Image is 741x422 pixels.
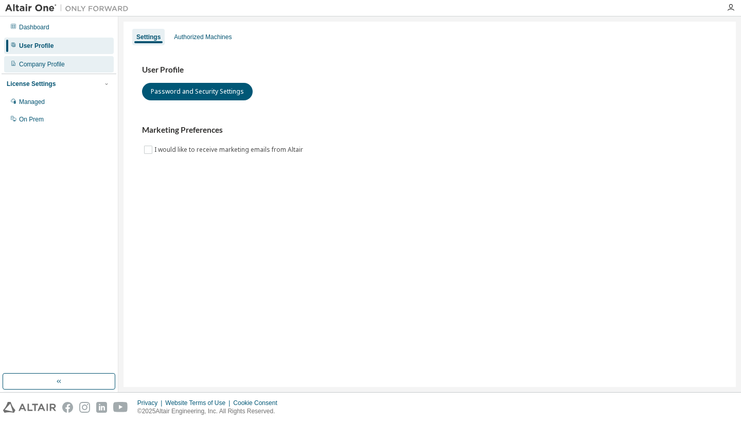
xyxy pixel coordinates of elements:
img: Altair One [5,3,134,13]
div: Website Terms of Use [165,399,233,407]
div: Settings [136,33,161,41]
div: Dashboard [19,23,49,31]
img: facebook.svg [62,402,73,413]
div: Managed [19,98,45,106]
img: instagram.svg [79,402,90,413]
img: altair_logo.svg [3,402,56,413]
label: I would like to receive marketing emails from Altair [154,144,305,156]
div: License Settings [7,80,56,88]
button: Password and Security Settings [142,83,253,100]
img: youtube.svg [113,402,128,413]
div: Authorized Machines [174,33,232,41]
img: linkedin.svg [96,402,107,413]
h3: Marketing Preferences [142,125,717,135]
div: User Profile [19,42,54,50]
h3: User Profile [142,65,717,75]
div: Privacy [137,399,165,407]
p: © 2025 Altair Engineering, Inc. All Rights Reserved. [137,407,284,416]
div: On Prem [19,115,44,124]
div: Company Profile [19,60,65,68]
div: Cookie Consent [233,399,283,407]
